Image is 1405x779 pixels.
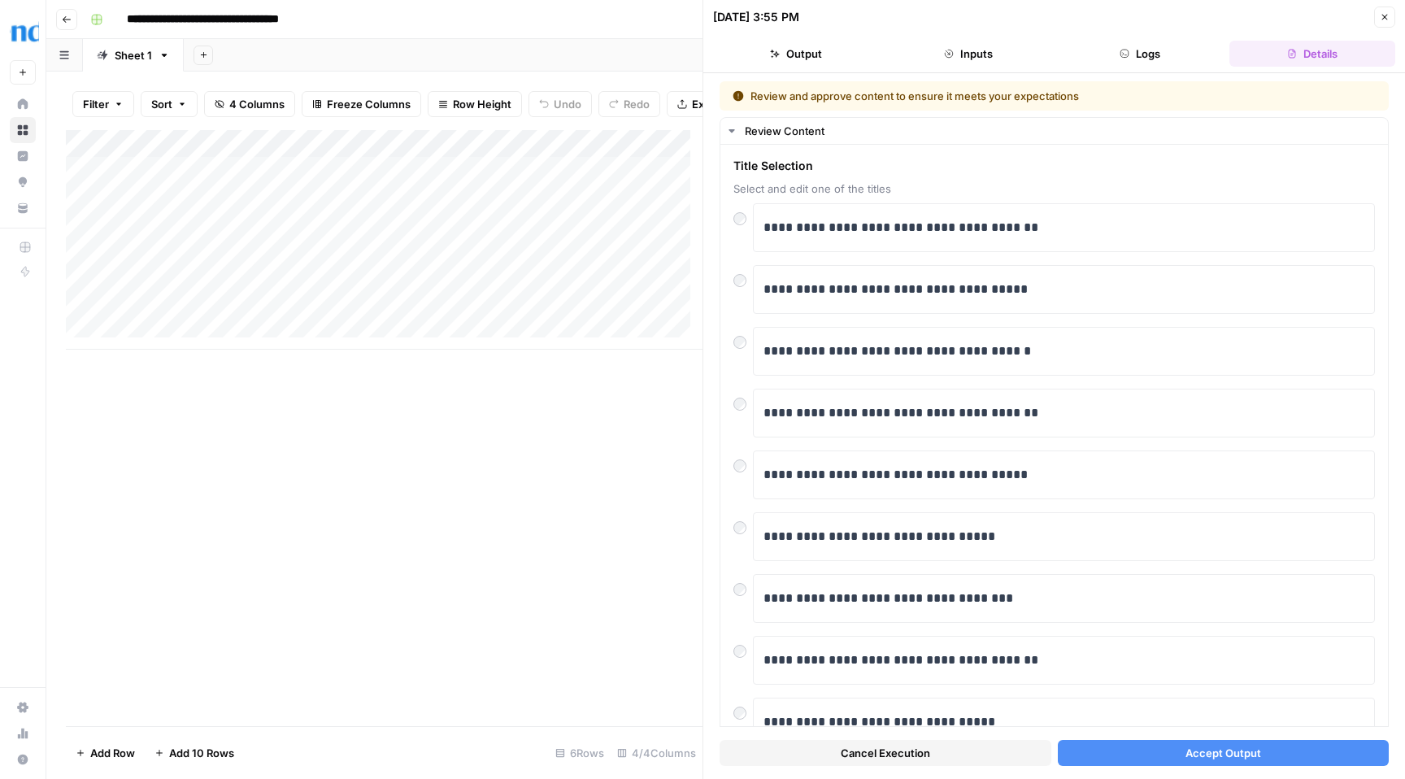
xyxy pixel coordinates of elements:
[10,143,36,169] a: Insights
[841,745,930,761] span: Cancel Execution
[598,91,660,117] button: Redo
[145,740,244,766] button: Add 10 Rows
[10,195,36,221] a: Your Data
[10,720,36,746] a: Usage
[720,118,1388,144] button: Review Content
[66,740,145,766] button: Add Row
[624,96,650,112] span: Redo
[72,91,134,117] button: Filter
[885,41,1051,67] button: Inputs
[733,88,1228,104] div: Review and approve content to ensure it meets your expectations
[169,745,234,761] span: Add 10 Rows
[1058,41,1224,67] button: Logs
[733,158,1375,174] span: Title Selection
[611,740,702,766] div: 4/4 Columns
[141,91,198,117] button: Sort
[453,96,511,112] span: Row Height
[713,9,799,25] div: [DATE] 3:55 PM
[428,91,522,117] button: Row Height
[10,746,36,772] button: Help + Support
[720,740,1051,766] button: Cancel Execution
[529,91,592,117] button: Undo
[229,96,285,112] span: 4 Columns
[10,19,39,48] img: Opendoor Logo
[10,169,36,195] a: Opportunities
[692,96,750,112] span: Export CSV
[90,745,135,761] span: Add Row
[115,47,152,63] div: Sheet 1
[327,96,411,112] span: Freeze Columns
[1185,745,1261,761] span: Accept Output
[745,123,1378,139] div: Review Content
[733,181,1375,197] span: Select and edit one of the titles
[10,117,36,143] a: Browse
[10,91,36,117] a: Home
[1058,740,1390,766] button: Accept Output
[83,39,184,72] a: Sheet 1
[10,13,36,54] button: Workspace: Opendoor
[83,96,109,112] span: Filter
[151,96,172,112] span: Sort
[302,91,421,117] button: Freeze Columns
[667,91,760,117] button: Export CSV
[713,41,879,67] button: Output
[1229,41,1395,67] button: Details
[204,91,295,117] button: 4 Columns
[10,694,36,720] a: Settings
[549,740,611,766] div: 6 Rows
[554,96,581,112] span: Undo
